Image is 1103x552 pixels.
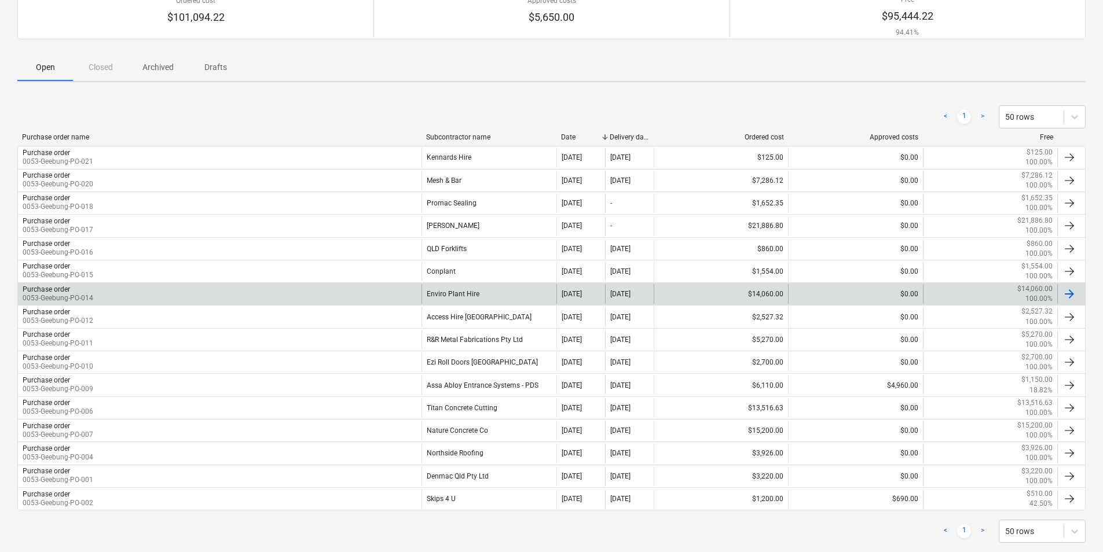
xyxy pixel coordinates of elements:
[527,10,576,24] p: $5,650.00
[23,338,93,348] p: 0053-Geebung-PO-011
[422,193,556,213] div: Promac Sealing
[562,358,582,366] div: [DATE]
[1027,148,1053,157] p: $125.00
[422,352,556,372] div: Ezi Roll Doors [GEOGRAPHIC_DATA]
[976,524,990,538] a: Next page
[562,313,582,321] div: [DATE]
[422,330,556,349] div: R&R Metal Fabrications Pty Ltd
[1025,362,1053,372] p: 100.00%
[23,354,70,362] div: Purchase order
[658,133,784,141] div: Ordered cost
[1045,496,1103,552] iframe: Chat Widget
[788,216,922,235] div: $0.00
[1029,499,1053,509] p: 42.50%
[23,316,93,326] p: 0053-Geebung-PO-012
[1025,181,1053,190] p: 100.00%
[654,489,788,509] div: $1,200.00
[610,222,612,230] div: -
[1021,375,1053,385] p: $1,150.00
[1025,453,1053,463] p: 100.00%
[654,148,788,167] div: $125.00
[23,498,93,508] p: 0053-Geebung-PO-002
[23,430,93,440] p: 0053-Geebung-PO-007
[1021,262,1053,271] p: $1,554.00
[426,133,552,141] div: Subcontractor name
[610,336,631,344] div: [DATE]
[1025,157,1053,167] p: 100.00%
[562,426,582,435] div: [DATE]
[562,336,582,344] div: [DATE]
[23,270,93,280] p: 0053-Geebung-PO-015
[654,239,788,259] div: $860.00
[23,149,70,157] div: Purchase order
[142,61,174,73] p: Archived
[23,248,93,257] p: 0053-Geebung-PO-016
[422,489,556,509] div: Skips 4 U
[788,330,922,349] div: $0.00
[23,285,70,293] div: Purchase order
[654,330,788,349] div: $5,270.00
[788,352,922,372] div: $0.00
[788,148,922,167] div: $0.00
[23,475,93,485] p: 0053-Geebung-PO-001
[422,466,556,486] div: Denmac Qld Pty Ltd
[1025,340,1053,349] p: 100.00%
[23,330,70,338] div: Purchase order
[23,407,93,417] p: 0053-Geebung-PO-006
[201,61,229,73] p: Drafts
[610,153,631,161] div: [DATE]
[654,443,788,463] div: $3,926.00
[22,133,417,141] div: Purchase order name
[422,216,556,235] div: [PERSON_NAME]
[654,216,788,235] div: $21,886.80
[422,443,556,463] div: Northside Roofing
[788,262,922,281] div: $0.00
[610,313,631,321] div: [DATE]
[23,240,70,248] div: Purchase order
[788,421,922,440] div: $0.00
[561,133,600,141] div: Date
[422,375,556,395] div: Assa Abloy Entrance Systems - PDS
[562,290,582,298] div: [DATE]
[562,153,582,161] div: [DATE]
[23,225,93,235] p: 0053-Geebung-PO-017
[1025,317,1053,327] p: 100.00%
[788,239,922,259] div: $0.00
[23,452,93,462] p: 0053-Geebung-PO-004
[1021,307,1053,317] p: $2,527.32
[1025,226,1053,235] p: 100.00%
[654,307,788,326] div: $2,527.32
[422,284,556,304] div: Enviro Plant Hire
[1017,216,1053,226] p: $21,886.80
[422,148,556,167] div: Kennards Hire
[788,307,922,326] div: $0.00
[610,290,631,298] div: [DATE]
[654,171,788,190] div: $7,286.12
[1025,271,1053,281] p: 100.00%
[1025,476,1053,486] p: 100.00%
[788,443,922,463] div: $0.00
[610,245,631,253] div: [DATE]
[1021,466,1053,476] p: $3,220.00
[23,376,70,384] div: Purchase order
[562,381,582,389] div: [DATE]
[610,495,631,503] div: [DATE]
[23,293,93,303] p: 0053-Geebung-PO-014
[1021,171,1053,181] p: $7,286.12
[562,495,582,503] div: [DATE]
[1021,330,1053,340] p: $5,270.00
[610,404,631,412] div: [DATE]
[23,384,93,394] p: 0053-Geebung-PO-009
[23,490,70,498] div: Purchase order
[562,245,582,253] div: [DATE]
[1021,193,1053,203] p: $1,652.35
[1017,398,1053,408] p: $13,516.63
[976,110,990,124] a: Next page
[610,358,631,366] div: [DATE]
[562,404,582,412] div: [DATE]
[654,398,788,418] div: $13,516.63
[422,421,556,440] div: Nature Concrete Co
[1027,239,1053,249] p: $860.00
[654,284,788,304] div: $14,060.00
